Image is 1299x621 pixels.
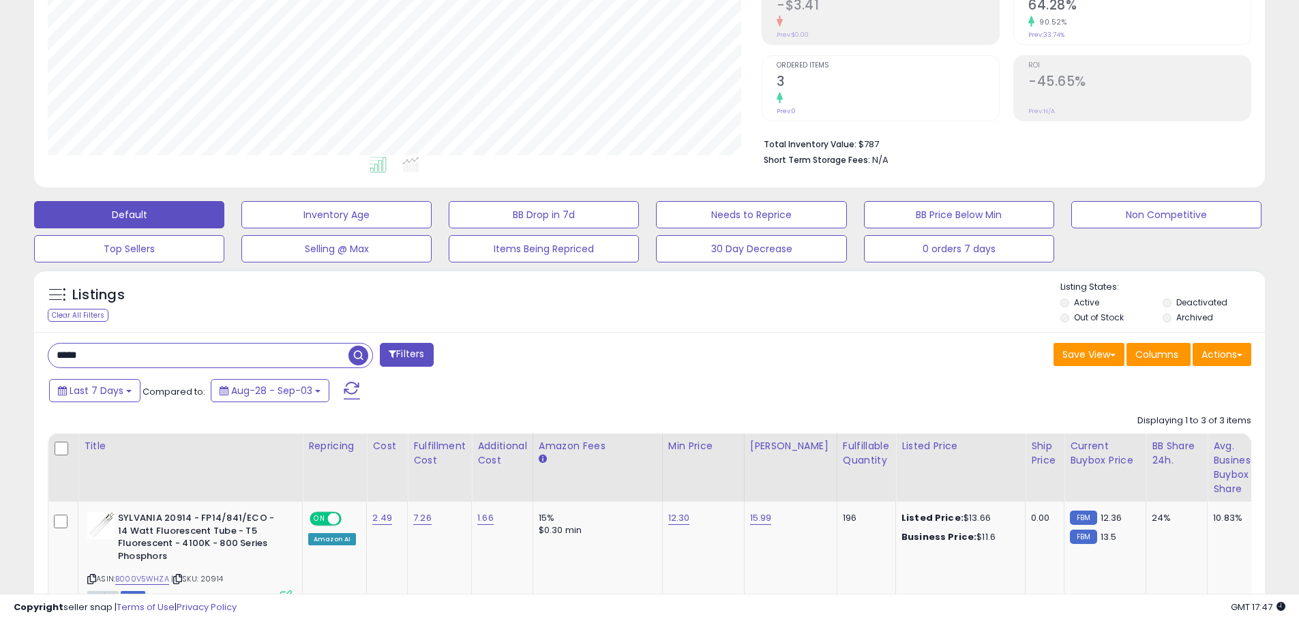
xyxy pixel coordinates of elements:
[1135,348,1178,361] span: Columns
[1071,201,1261,228] button: Non Competitive
[1028,31,1064,39] small: Prev: 33.74%
[477,439,527,468] div: Additional Cost
[1028,107,1055,115] small: Prev: N/A
[539,439,657,453] div: Amazon Fees
[70,384,123,397] span: Last 7 Days
[241,201,432,228] button: Inventory Age
[143,385,205,398] span: Compared to:
[231,384,312,397] span: Aug-28 - Sep-03
[34,201,224,228] button: Default
[1101,511,1122,524] span: 12.36
[539,512,652,524] div: 15%
[413,439,466,468] div: Fulfillment Cost
[1070,511,1096,525] small: FBM
[449,201,639,228] button: BB Drop in 7d
[1101,530,1117,543] span: 13.5
[750,511,772,525] a: 15.99
[1152,439,1201,468] div: BB Share 24h.
[1176,297,1227,308] label: Deactivated
[1028,62,1251,70] span: ROI
[864,235,1054,262] button: 0 orders 7 days
[668,439,738,453] div: Min Price
[72,286,125,305] h5: Listings
[449,235,639,262] button: Items Being Repriced
[14,601,237,614] div: seller snap | |
[1137,414,1251,427] div: Displaying 1 to 3 of 3 items
[656,201,846,228] button: Needs to Reprice
[843,512,885,524] div: 196
[372,439,402,453] div: Cost
[1070,530,1096,544] small: FBM
[87,512,115,539] img: 31wuB837LwS._SL40_.jpg
[241,235,432,262] button: Selling @ Max
[901,512,1015,524] div: $13.66
[380,343,433,367] button: Filters
[1074,297,1099,308] label: Active
[1031,512,1054,524] div: 0.00
[48,309,108,322] div: Clear All Filters
[901,439,1019,453] div: Listed Price
[1193,343,1251,366] button: Actions
[750,439,831,453] div: [PERSON_NAME]
[1028,74,1251,92] h2: -45.65%
[539,453,547,466] small: Amazon Fees.
[777,62,999,70] span: Ordered Items
[901,530,976,543] b: Business Price:
[84,439,297,453] div: Title
[372,511,392,525] a: 2.49
[1176,312,1213,323] label: Archived
[764,135,1241,151] li: $787
[413,511,432,525] a: 7.26
[901,531,1015,543] div: $11.6
[901,511,964,524] b: Listed Price:
[1074,312,1124,323] label: Out of Stock
[340,513,361,525] span: OFF
[843,439,890,468] div: Fulfillable Quantity
[34,235,224,262] button: Top Sellers
[177,601,237,614] a: Privacy Policy
[1213,512,1258,524] div: 10.83%
[1054,343,1124,366] button: Save View
[764,138,856,150] b: Total Inventory Value:
[1126,343,1191,366] button: Columns
[872,153,889,166] span: N/A
[308,533,356,545] div: Amazon AI
[311,513,328,525] span: ON
[1060,281,1265,294] p: Listing States:
[1152,512,1197,524] div: 24%
[764,154,870,166] b: Short Term Storage Fees:
[118,512,284,566] b: SYLVANIA 20914 - FP14/841/ECO - 14 Watt Fluorescent Tube - T5 Fluorescent - 4100K - 800 Series Ph...
[211,379,329,402] button: Aug-28 - Sep-03
[308,439,361,453] div: Repricing
[1034,17,1066,27] small: 90.52%
[1031,439,1058,468] div: Ship Price
[777,31,809,39] small: Prev: $0.00
[14,601,63,614] strong: Copyright
[1231,601,1285,614] span: 2025-09-11 17:47 GMT
[668,511,690,525] a: 12.30
[117,601,175,614] a: Terms of Use
[115,573,169,585] a: B000V5WHZA
[1213,439,1263,496] div: Avg. Business Buybox Share
[539,524,652,536] div: $0.30 min
[777,107,796,115] small: Prev: 0
[477,511,494,525] a: 1.66
[171,573,223,584] span: | SKU: 20914
[1070,439,1140,468] div: Current Buybox Price
[656,235,846,262] button: 30 Day Decrease
[864,201,1054,228] button: BB Price Below Min
[49,379,140,402] button: Last 7 Days
[777,74,999,92] h2: 3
